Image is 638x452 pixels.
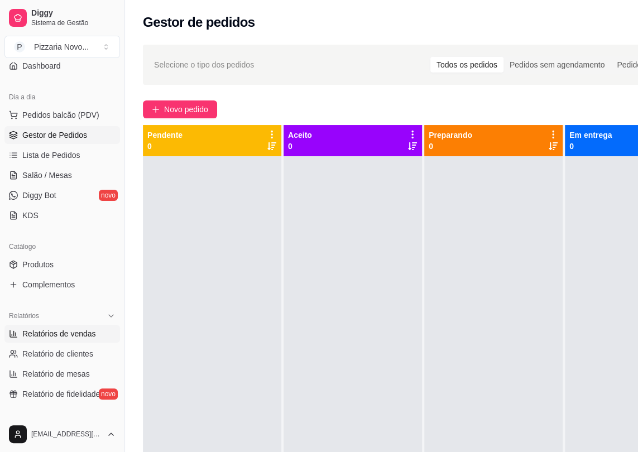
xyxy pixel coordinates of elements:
a: Relatório de clientes [4,345,120,363]
span: Pedidos balcão (PDV) [22,109,99,121]
span: Gestor de Pedidos [22,129,87,141]
span: KDS [22,210,39,221]
span: Relatórios de vendas [22,328,96,339]
button: [EMAIL_ADDRESS][DOMAIN_NAME] [4,421,120,448]
p: 0 [288,141,312,152]
a: Relatório de fidelidadenovo [4,385,120,403]
span: Diggy Bot [22,190,56,201]
p: 0 [147,141,183,152]
p: 0 [429,141,472,152]
p: Pendente [147,129,183,141]
div: Catálogo [4,238,120,256]
span: Dashboard [22,60,61,71]
span: Relatório de clientes [22,348,93,359]
a: Lista de Pedidos [4,146,120,164]
a: Dashboard [4,57,120,75]
p: 0 [569,141,612,152]
div: Pedidos sem agendamento [503,57,611,73]
span: [EMAIL_ADDRESS][DOMAIN_NAME] [31,430,102,439]
a: Produtos [4,256,120,273]
div: Dia a dia [4,88,120,106]
p: Aceito [288,129,312,141]
p: Preparando [429,129,472,141]
div: Todos os pedidos [430,57,503,73]
span: Novo pedido [164,103,208,116]
div: Pizzaria Novo ... [34,41,89,52]
h2: Gestor de pedidos [143,13,255,31]
a: Diggy Botnovo [4,186,120,204]
a: Relatórios de vendas [4,325,120,343]
span: Produtos [22,259,54,270]
span: P [14,41,25,52]
button: Pedidos balcão (PDV) [4,106,120,124]
span: Selecione o tipo dos pedidos [154,59,254,71]
button: Select a team [4,36,120,58]
a: DiggySistema de Gestão [4,4,120,31]
a: KDS [4,206,120,224]
span: plus [152,105,160,113]
span: Relatório de mesas [22,368,90,379]
span: Sistema de Gestão [31,18,116,27]
p: Em entrega [569,129,612,141]
span: Complementos [22,279,75,290]
a: Salão / Mesas [4,166,120,184]
a: Gestor de Pedidos [4,126,120,144]
span: Relatórios [9,311,39,320]
a: Complementos [4,276,120,294]
span: Relatório de fidelidade [22,388,100,400]
span: Diggy [31,8,116,18]
button: Novo pedido [143,100,217,118]
span: Salão / Mesas [22,170,72,181]
a: Relatório de mesas [4,365,120,383]
span: Lista de Pedidos [22,150,80,161]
